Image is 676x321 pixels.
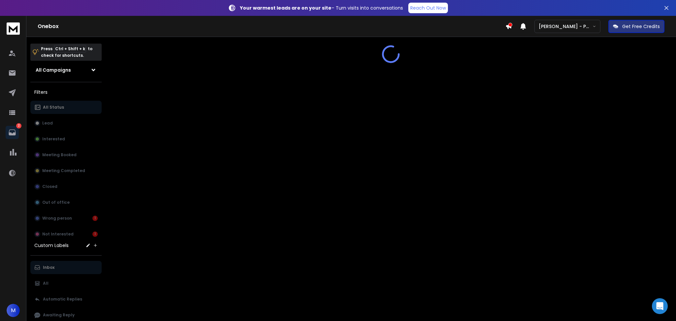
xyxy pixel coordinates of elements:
a: 2 [6,126,19,139]
p: 2 [16,123,21,128]
button: M [7,304,20,317]
img: logo [7,22,20,35]
p: Get Free Credits [622,23,660,30]
h1: All Campaigns [36,67,71,73]
h1: Onebox [38,22,505,30]
p: [PERSON_NAME] - Profound Recruiting [539,23,592,30]
div: Open Intercom Messenger [652,298,668,314]
p: – Turn visits into conversations [240,5,403,11]
span: Ctrl + Shift + k [54,45,86,53]
h3: Custom Labels [34,242,69,249]
strong: Your warmest leads are on your site [240,5,331,11]
button: Get Free Credits [608,20,664,33]
p: Reach Out Now [410,5,446,11]
button: All Campaigns [30,63,102,77]
p: Press to check for shortcuts. [41,46,92,59]
h3: Filters [30,88,102,97]
a: Reach Out Now [408,3,448,13]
